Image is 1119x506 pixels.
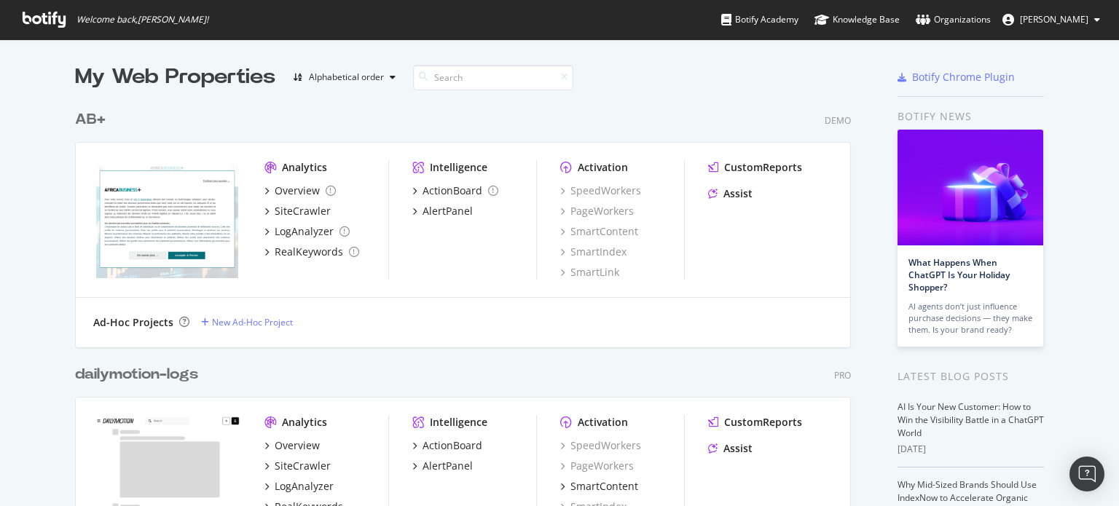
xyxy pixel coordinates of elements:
a: RealKeywords [264,245,359,259]
div: ActionBoard [423,183,482,198]
div: Overview [275,183,320,198]
div: Pro [834,369,851,382]
a: ActionBoard [412,183,498,198]
a: SiteCrawler [264,459,331,473]
button: Alphabetical order [287,66,401,89]
a: LogAnalyzer [264,224,350,239]
div: CustomReports [724,160,802,175]
a: LogAnalyzer [264,479,334,494]
div: Intelligence [430,160,487,175]
div: Botify Academy [721,12,798,27]
div: Latest Blog Posts [898,368,1044,384]
a: SmartContent [560,224,638,239]
div: SmartContent [570,479,638,494]
div: AlertPanel [423,459,473,473]
input: Search [413,65,573,90]
a: SiteCrawler [264,204,331,218]
div: Activation [578,160,628,175]
a: AlertPanel [412,204,473,218]
a: Botify Chrome Plugin [898,70,1015,84]
div: Ad-Hoc Projects [93,315,173,330]
a: New Ad-Hoc Project [201,316,293,328]
div: dailymotion-logs [75,364,198,385]
img: What Happens When ChatGPT Is Your Holiday Shopper? [898,130,1043,245]
a: dailymotion-logs [75,364,204,385]
div: Demo [825,114,851,127]
a: Assist [708,186,753,201]
a: SmartContent [560,479,638,494]
div: ActionBoard [423,438,482,453]
a: CustomReports [708,160,802,175]
div: AlertPanel [423,204,473,218]
div: Alphabetical order [309,73,384,82]
div: LogAnalyzer [275,479,334,494]
div: LogAnalyzer [275,224,334,239]
div: Assist [723,441,753,456]
div: Activation [578,415,628,430]
a: Overview [264,183,336,198]
div: Intelligence [430,415,487,430]
a: What Happens When ChatGPT Is Your Holiday Shopper? [908,256,1010,293]
span: Welcome back, [PERSON_NAME] ! [76,14,208,25]
a: SpeedWorkers [560,438,641,453]
a: PageWorkers [560,204,634,218]
div: [DATE] [898,443,1044,456]
a: SpeedWorkers [560,183,641,198]
a: CustomReports [708,415,802,430]
div: Organizations [916,12,991,27]
img: - JA [93,160,241,278]
div: Botify news [898,108,1044,124]
div: Analytics [282,160,327,175]
div: RealKeywords [275,245,343,259]
div: AB+ [75,109,106,130]
a: ActionBoard [412,438,482,453]
button: [PERSON_NAME] [991,8,1112,31]
a: Assist [708,441,753,456]
div: Knowledge Base [814,12,900,27]
a: Overview [264,438,320,453]
a: SmartLink [560,265,619,280]
a: AB+ [75,109,111,130]
div: Botify Chrome Plugin [912,70,1015,84]
div: SiteCrawler [275,459,331,473]
a: PageWorkers [560,459,634,473]
div: My Web Properties [75,63,275,92]
a: AlertPanel [412,459,473,473]
div: CustomReports [724,415,802,430]
div: Assist [723,186,753,201]
a: SmartIndex [560,245,627,259]
div: Analytics [282,415,327,430]
div: Overview [275,438,320,453]
div: New Ad-Hoc Project [212,316,293,328]
div: Open Intercom Messenger [1069,456,1104,491]
span: frederic Devigne [1020,13,1088,25]
div: SiteCrawler [275,204,331,218]
div: AI agents don’t just influence purchase decisions — they make them. Is your brand ready? [908,301,1032,336]
a: AI Is Your New Customer: How to Win the Visibility Battle in a ChatGPT World [898,400,1044,439]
